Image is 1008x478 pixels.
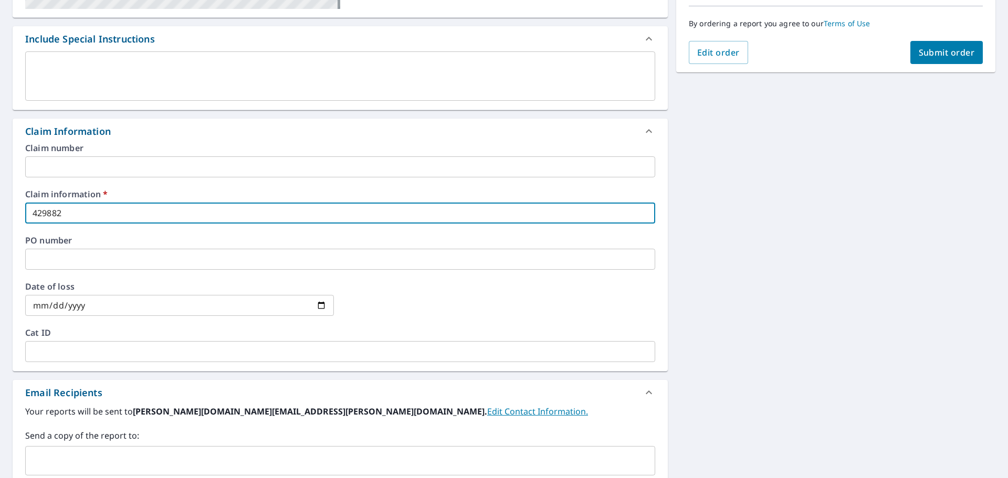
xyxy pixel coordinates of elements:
a: EditContactInfo [487,406,588,417]
span: Edit order [697,47,740,58]
button: Edit order [689,41,748,64]
div: Claim Information [13,119,668,144]
label: Claim number [25,144,655,152]
button: Submit order [910,41,983,64]
p: By ordering a report you agree to our [689,19,983,28]
a: Terms of Use [824,18,870,28]
label: Claim information [25,190,655,198]
div: Include Special Instructions [25,32,155,46]
div: Email Recipients [25,386,102,400]
label: Cat ID [25,328,655,337]
b: [PERSON_NAME][DOMAIN_NAME][EMAIL_ADDRESS][PERSON_NAME][DOMAIN_NAME]. [133,406,487,417]
label: Date of loss [25,282,334,291]
label: Your reports will be sent to [25,405,655,418]
span: Submit order [919,47,975,58]
label: PO number [25,236,655,245]
div: Include Special Instructions [13,26,668,51]
div: Claim Information [25,124,111,139]
div: Email Recipients [13,380,668,405]
label: Send a copy of the report to: [25,429,655,442]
